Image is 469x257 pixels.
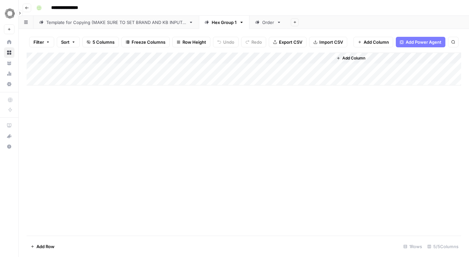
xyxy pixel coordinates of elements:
span: Freeze Columns [132,39,165,45]
a: Usage [4,68,14,79]
button: Undo [213,37,239,47]
button: Freeze Columns [121,37,170,47]
span: Undo [223,39,234,45]
button: Export CSV [269,37,307,47]
span: Sort [61,39,70,45]
a: Hex Group 1 [199,16,249,29]
div: Order [262,19,274,26]
span: Export CSV [279,39,302,45]
div: 1 Rows [401,241,425,252]
a: Order [249,16,287,29]
span: 5 Columns [93,39,115,45]
button: Add Column [334,54,368,62]
a: Your Data [4,58,14,68]
div: 5/5 Columns [425,241,461,252]
span: Redo [251,39,262,45]
button: Row Height [172,37,210,47]
button: Workspace: Omniscient [4,5,14,22]
button: Add Row [27,241,58,252]
span: Add Column [342,55,365,61]
div: Hex Group 1 [212,19,237,26]
button: Help + Support [4,141,14,152]
a: AirOps Academy [4,120,14,131]
span: Row Height [182,39,206,45]
button: Import CSV [309,37,347,47]
button: Add Power Agent [396,37,445,47]
button: Add Column [353,37,393,47]
a: Home [4,37,14,47]
div: Template for Copying (MAKE SURE TO SET BRAND AND KB INPUTS) [46,19,186,26]
span: Import CSV [319,39,343,45]
span: Add Column [364,39,389,45]
button: 5 Columns [82,37,119,47]
span: Add Row [36,243,54,250]
button: Sort [57,37,80,47]
a: Settings [4,79,14,89]
button: What's new? [4,131,14,141]
span: Add Power Agent [406,39,441,45]
a: Template for Copying (MAKE SURE TO SET BRAND AND KB INPUTS) [33,16,199,29]
button: Filter [29,37,54,47]
button: Redo [241,37,266,47]
a: Browse [4,47,14,58]
span: Filter [33,39,44,45]
img: Omniscient Logo [4,8,16,19]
